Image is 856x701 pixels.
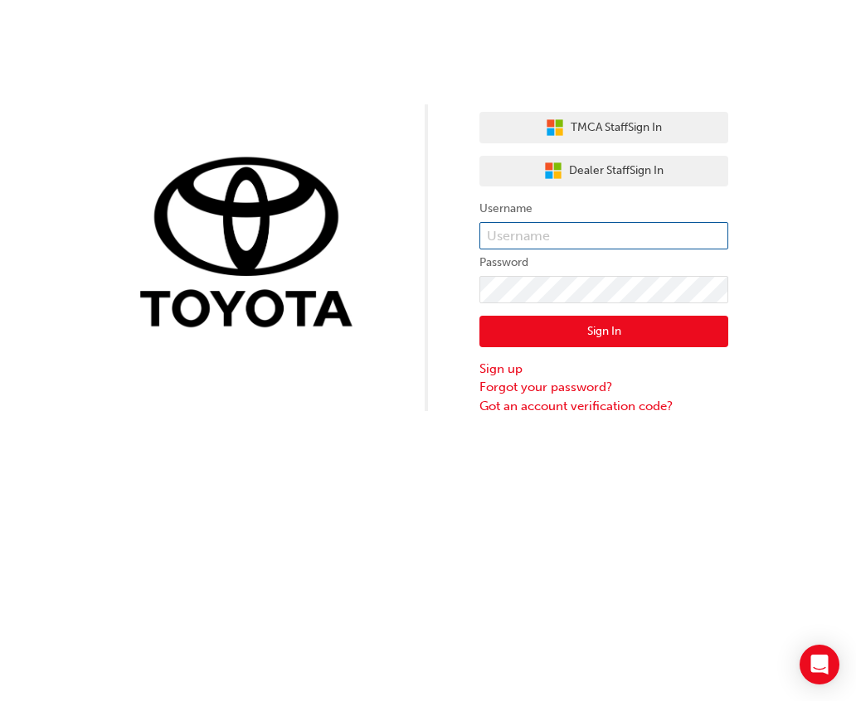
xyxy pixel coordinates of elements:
button: Sign In [479,316,728,347]
button: TMCA StaffSign In [479,112,728,143]
span: Dealer Staff Sign In [569,162,664,181]
div: Open Intercom Messenger [800,645,839,684]
input: Username [479,222,728,250]
a: Got an account verification code? [479,397,728,416]
label: Password [479,253,728,273]
span: TMCA Staff Sign In [571,118,662,138]
button: Dealer StaffSign In [479,156,728,187]
a: Forgot your password? [479,378,728,397]
label: Username [479,199,728,219]
img: Trak [128,153,377,336]
a: Sign up [479,360,728,379]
